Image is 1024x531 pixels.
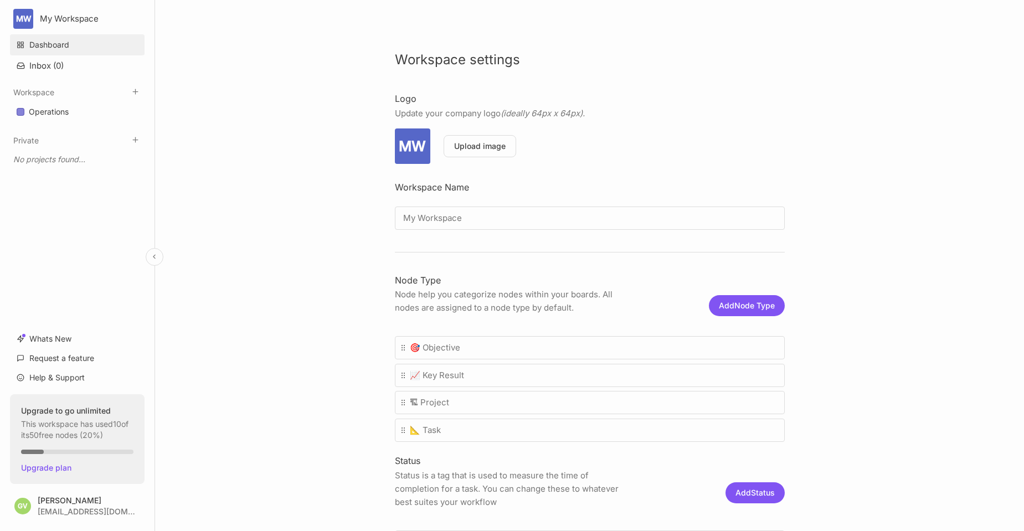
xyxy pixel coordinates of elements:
a: Help & Support [10,367,145,388]
button: GV[PERSON_NAME][EMAIL_ADDRESS][DOMAIN_NAME] [10,489,145,522]
div: This workspace has used 10 of its 50 free nodes ( 20 %) [21,405,133,441]
div: Workspace [10,98,145,127]
span: Task [410,424,441,437]
p: Update your company logo [395,107,785,120]
div: No projects found... [10,149,145,169]
div: 📈Key Result [395,364,785,387]
strong: Upgrade to go unlimited [21,405,133,416]
p: Status is a tag that is used to measure the time of completion for a task. You can change these t... [395,469,629,509]
h1: Workspace settings [395,53,785,66]
div: 📐Task [395,419,785,442]
i: 📈 [410,369,423,382]
p: Node help you categorize nodes within your boards. All nodes are assigned to a node type by default. [395,288,629,315]
span: Project [410,396,449,409]
i: 📐 [410,424,423,437]
div: Private [10,146,145,173]
span: Upgrade plan [21,463,133,473]
button: AddStatus [725,482,785,503]
i: 🏗 [410,396,420,409]
div: GV [14,498,31,514]
a: Dashboard [10,34,145,55]
div: MW [13,9,33,29]
h4: Status [395,455,785,467]
h4: Workspace Name [395,182,785,193]
button: Workspace [13,87,54,97]
div: [PERSON_NAME] [38,496,135,504]
div: MW [395,128,430,164]
div: Operations [10,101,145,123]
input: Enter a name... [395,207,785,230]
button: Private [13,136,39,145]
h4: Logo [395,93,785,105]
a: Whats New [10,328,145,349]
div: Operations [29,105,69,118]
button: AddNode Type [709,295,785,316]
span: Key Result [410,369,464,382]
h4: Node Type [395,275,785,286]
span: Objective [410,341,460,354]
i: 🎯 [410,341,423,354]
button: Inbox (0) [10,56,145,75]
em: (ideally 64px x 64px). [501,108,585,118]
div: 🏗Project [395,391,785,414]
div: My Workspace [40,14,124,24]
button: MWMy Workspace [13,9,141,29]
div: [EMAIL_ADDRESS][DOMAIN_NAME] [38,507,135,515]
div: 🎯Objective [395,336,785,359]
a: Request a feature [10,348,145,369]
button: Upgrade to go unlimitedThis workspace has used10of its50free nodes (20%)Upgrade plan [10,394,145,484]
button: Upload image [444,135,516,157]
a: Operations [10,101,145,122]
